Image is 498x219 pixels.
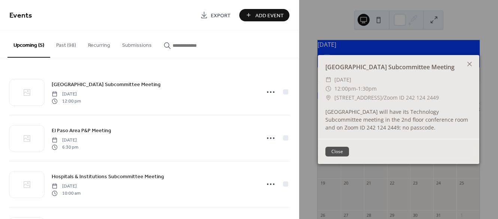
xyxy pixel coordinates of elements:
[239,9,289,21] button: Add Event
[52,98,81,104] span: 12:00 pm
[334,85,356,92] span: 12:00pm
[52,126,111,135] a: El Paso Area P&P Meeting
[334,93,439,102] span: [STREET_ADDRESS]/Zoom ID 242 124 2449
[9,8,32,23] span: Events
[52,80,161,89] a: [GEOGRAPHIC_DATA] Subcommittee Meeting
[358,85,377,92] span: 1:30pm
[52,91,81,98] span: [DATE]
[195,9,236,21] a: Export
[255,12,284,19] span: Add Event
[82,30,116,57] button: Recurring
[325,93,331,102] div: ​
[52,183,81,190] span: [DATE]
[211,12,231,19] span: Export
[52,173,164,181] span: Hospitals & Institutions Subcommittee Meeting
[52,81,161,89] span: [GEOGRAPHIC_DATA] Subcommittee Meeting
[334,75,351,84] span: [DATE]
[325,147,349,156] button: Close
[52,172,164,181] a: Hospitals & Institutions Subcommittee Meeting
[52,144,78,150] span: 6:30 pm
[356,85,358,92] span: -
[52,127,111,135] span: El Paso Area P&P Meeting
[7,30,50,58] button: Upcoming (5)
[116,30,158,57] button: Submissions
[325,75,331,84] div: ​
[50,30,82,57] button: Past (98)
[52,137,78,144] span: [DATE]
[325,84,331,93] div: ​
[52,190,81,197] span: 10:00 am
[318,108,479,131] div: [GEOGRAPHIC_DATA] will have its Technology Subcommittee meeting in the 2nd floor conference room ...
[318,63,479,72] div: [GEOGRAPHIC_DATA] Subcommittee Meeting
